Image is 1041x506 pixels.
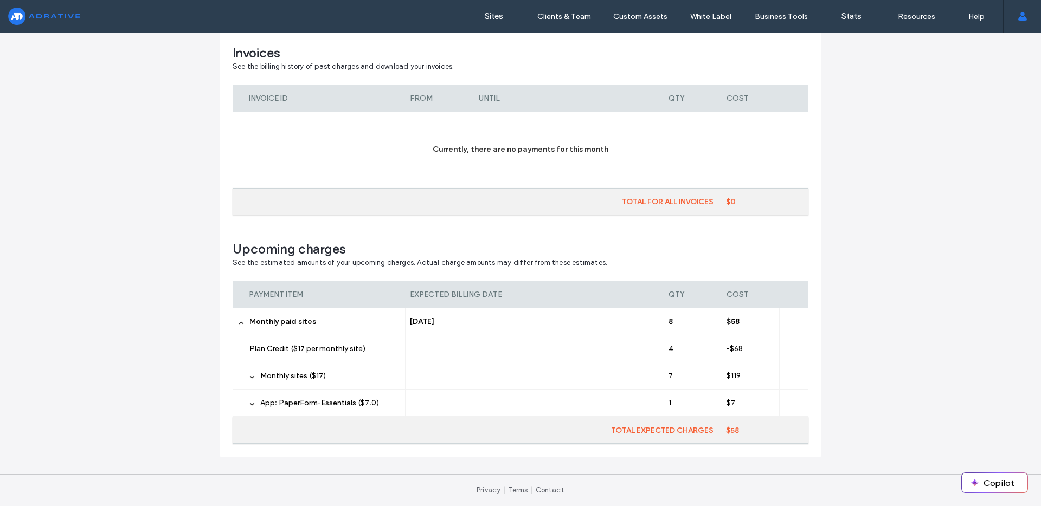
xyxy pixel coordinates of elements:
[727,317,740,326] span: $58
[669,317,673,326] span: 8
[509,486,528,494] a: Terms
[727,290,749,299] span: COST
[410,290,502,299] span: EXPECTED BILLING DATE
[669,371,673,380] span: 7
[727,398,735,407] span: $7
[233,45,808,61] span: Invoices
[968,12,985,21] label: Help
[690,12,731,21] label: White Label
[249,290,303,299] span: PAYMENT ITEM
[410,94,433,103] span: FROM
[25,8,47,17] span: Help
[249,344,365,353] span: Plan Credit ($17 per monthly site)
[669,94,684,103] span: QTY
[485,11,503,21] label: Sites
[962,473,1027,492] button: Copilot
[233,241,808,257] span: Upcoming charges
[410,317,434,326] span: [DATE]
[727,371,741,380] span: $119
[669,344,673,353] span: 4
[722,426,808,435] label: $58
[622,197,714,206] span: TOTAL FOR ALL INVOICES
[613,12,667,21] label: Custom Assets
[755,12,808,21] label: Business Tools
[479,94,500,103] span: UNTIL
[433,145,608,154] span: Currently, there are no payments for this month
[537,12,591,21] label: Clients & Team
[611,426,714,435] span: TOTAL EXPECTED CHARGES
[477,486,500,494] a: Privacy
[504,486,506,494] span: |
[727,94,749,103] span: COST
[260,398,379,407] span: App: PaperForm-Essentials ($7.0)
[531,486,533,494] span: |
[722,197,808,206] label: $0
[249,317,316,326] span: Monthly paid sites
[249,94,288,103] span: INVOICE ID
[260,371,326,380] span: Monthly sites ($17)
[669,290,684,299] span: QTY
[898,12,935,21] label: Resources
[233,257,808,268] span: See the estimated amounts of your upcoming charges. Actual charge amounts may differ from these e...
[669,398,671,407] span: 1
[536,486,564,494] a: Contact
[841,11,862,21] label: Stats
[727,344,743,353] span: -$68
[233,62,454,70] span: See the billing history of past charges and download your invoices.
